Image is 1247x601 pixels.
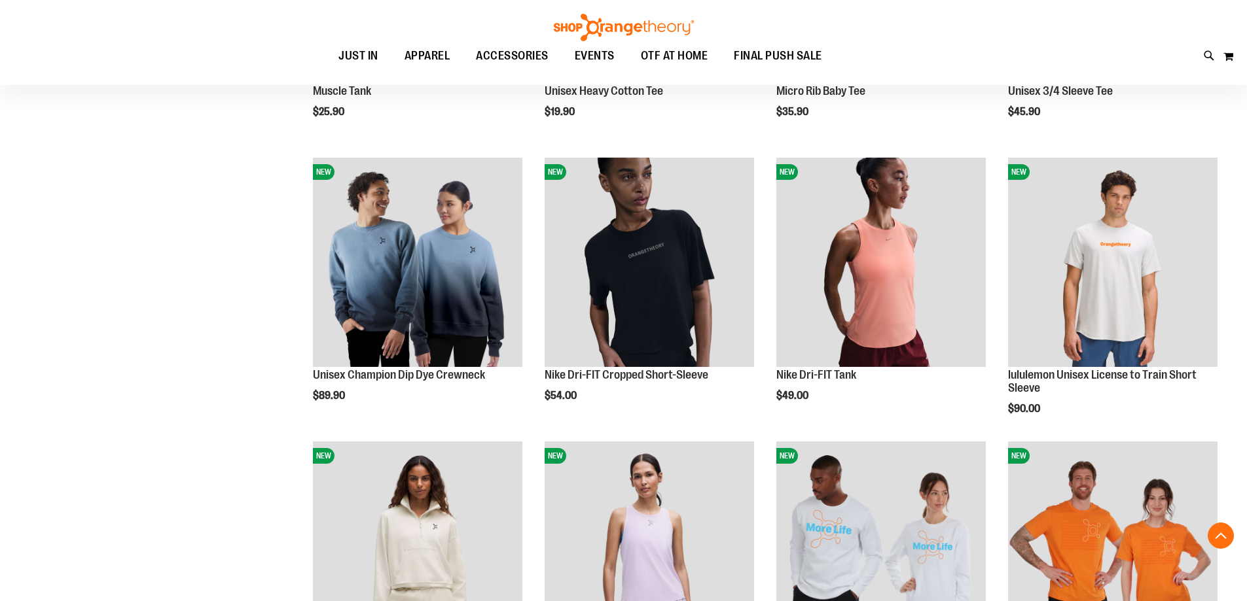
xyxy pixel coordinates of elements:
span: $25.90 [313,106,346,118]
a: Nike Dri-FIT Cropped Short-SleeveNEW [545,158,754,369]
span: $89.90 [313,390,347,402]
a: ACCESSORIES [463,41,562,71]
span: OTF AT HOME [641,41,708,71]
span: $54.00 [545,390,579,402]
span: EVENTS [575,41,615,71]
a: Nike Dri-FIT Tank [776,368,856,381]
a: lululemon Unisex License to Train Short SleeveNEW [1008,158,1218,369]
span: NEW [776,448,798,464]
span: NEW [776,164,798,180]
img: Nike Dri-FIT Cropped Short-Sleeve [545,158,754,367]
a: Micro Rib Baby Tee [776,84,865,97]
div: product [1002,151,1224,447]
span: NEW [313,164,334,180]
a: APPAREL [391,41,463,71]
img: Unisex Champion Dip Dye Crewneck [313,158,522,367]
span: NEW [545,164,566,180]
span: JUST IN [338,41,378,71]
span: NEW [313,448,334,464]
a: Nike Dri-FIT TankNEW [776,158,986,369]
a: lululemon Unisex License to Train Short Sleeve [1008,368,1197,394]
span: NEW [545,448,566,464]
a: Nike Dri-FIT Cropped Short-Sleeve [545,368,708,381]
a: Unisex Champion Dip Dye CrewneckNEW [313,158,522,369]
span: NEW [1008,164,1030,180]
a: OTF AT HOME [628,41,721,71]
span: ACCESSORIES [476,41,549,71]
a: FINAL PUSH SALE [721,41,835,71]
a: Unisex Champion Dip Dye Crewneck [313,368,485,381]
span: FINAL PUSH SALE [734,41,822,71]
span: $49.00 [776,390,810,402]
span: $90.00 [1008,403,1042,415]
a: Unisex Heavy Cotton Tee [545,84,663,97]
a: Unisex 3/4 Sleeve Tee [1008,84,1113,97]
div: product [538,151,761,435]
img: Shop Orangetheory [552,14,696,41]
span: $19.90 [545,106,577,118]
a: EVENTS [562,41,628,71]
span: $35.90 [776,106,810,118]
div: product [770,151,992,435]
div: product [306,151,529,435]
span: NEW [1008,448,1030,464]
span: $45.90 [1008,106,1042,118]
a: Muscle Tank [313,84,371,97]
img: lululemon Unisex License to Train Short Sleeve [1008,158,1218,367]
img: Nike Dri-FIT Tank [776,158,986,367]
span: APPAREL [405,41,450,71]
a: JUST IN [325,41,391,71]
button: Back To Top [1208,523,1234,549]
